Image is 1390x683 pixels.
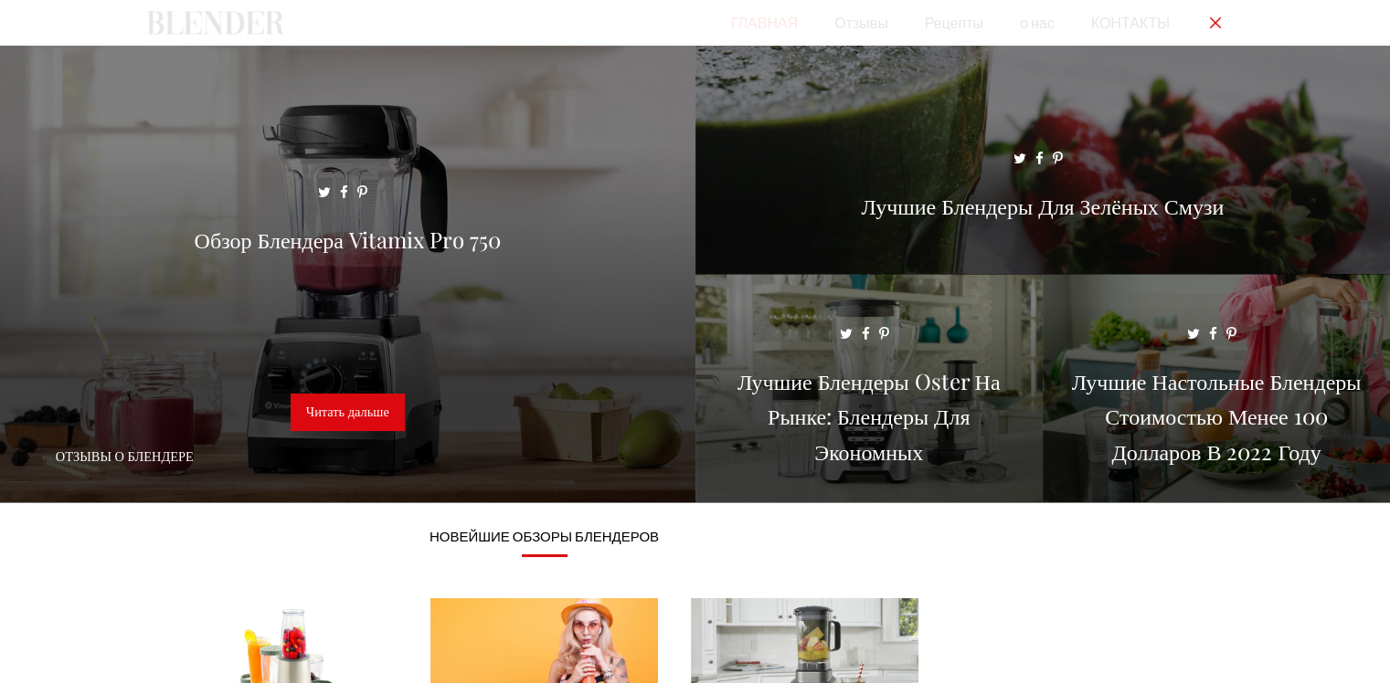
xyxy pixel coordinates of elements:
a: Лучшие настольные блендеры стоимостью менее 100 долларов в 2022 году [1043,480,1390,499]
a: Отзывы о Блендере [56,449,194,464]
ya-tr-span: Читать дальше [306,405,389,419]
a: Лучшие блендеры Oster на рынке: блендеры для экономных [695,480,1043,499]
ya-tr-span: НОВЕЙШИЕ ОБЗОРЫ БЛЕНДЕРОВ [430,528,659,545]
a: Читать дальше [291,394,405,432]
